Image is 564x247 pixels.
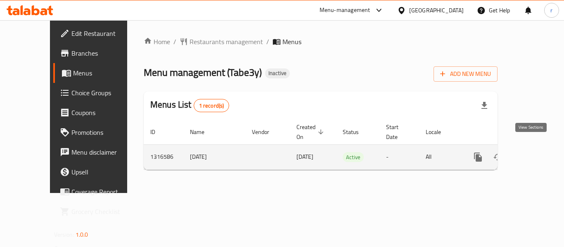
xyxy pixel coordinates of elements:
[343,152,364,162] div: Active
[53,202,144,221] a: Grocery Checklist
[53,24,144,43] a: Edit Restaurant
[266,37,269,47] li: /
[71,207,137,216] span: Grocery Checklist
[265,70,290,77] span: Inactive
[440,69,491,79] span: Add New Menu
[71,167,137,177] span: Upsell
[54,229,74,240] span: Version:
[144,144,183,169] td: 1316586
[409,6,464,15] div: [GEOGRAPHIC_DATA]
[150,99,229,112] h2: Menus List
[468,147,488,167] button: more
[296,151,313,162] span: [DATE]
[53,83,144,103] a: Choice Groups
[71,127,137,137] span: Promotions
[462,120,554,145] th: Actions
[550,6,552,15] span: r
[53,63,144,83] a: Menus
[53,162,144,182] a: Upsell
[190,37,263,47] span: Restaurants management
[296,122,326,142] span: Created On
[71,108,137,118] span: Coupons
[53,122,144,142] a: Promotions
[343,153,364,162] span: Active
[343,127,370,137] span: Status
[71,28,137,38] span: Edit Restaurant
[386,122,409,142] span: Start Date
[76,229,88,240] span: 1.0.0
[474,96,494,115] div: Export file
[434,66,498,82] button: Add New Menu
[320,5,370,15] div: Menu-management
[173,37,176,47] li: /
[282,37,301,47] span: Menus
[144,37,498,47] nav: breadcrumb
[419,144,462,169] td: All
[53,182,144,202] a: Coverage Report
[73,68,137,78] span: Menus
[53,142,144,162] a: Menu disclaimer
[379,144,419,169] td: -
[144,37,170,47] a: Home
[53,103,144,122] a: Coupons
[190,127,215,137] span: Name
[71,88,137,98] span: Choice Groups
[144,63,262,82] span: Menu management ( Tabe3y )
[265,68,290,78] div: Inactive
[71,187,137,197] span: Coverage Report
[71,147,137,157] span: Menu disclaimer
[488,147,508,167] button: Change Status
[183,144,245,169] td: [DATE]
[252,127,280,137] span: Vendor
[426,127,452,137] span: Locale
[71,48,137,58] span: Branches
[53,43,144,63] a: Branches
[194,102,229,110] span: 1 record(s)
[150,127,166,137] span: ID
[144,120,554,170] table: enhanced table
[180,37,263,47] a: Restaurants management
